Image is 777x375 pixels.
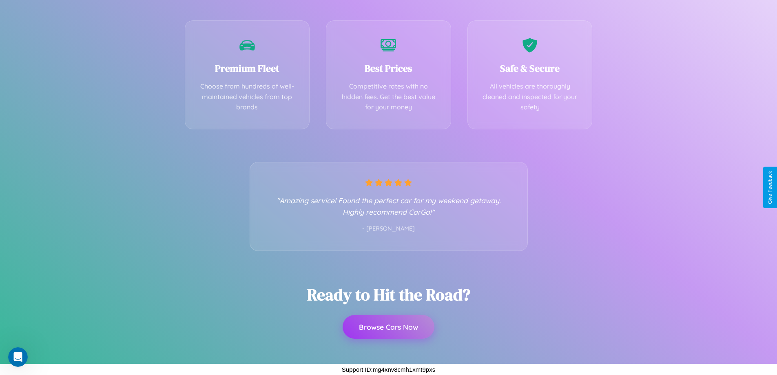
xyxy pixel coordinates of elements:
[343,315,434,339] button: Browse Cars Now
[767,171,773,204] div: Give Feedback
[197,62,297,75] h3: Premium Fleet
[339,81,438,113] p: Competitive rates with no hidden fees. Get the best value for your money
[307,284,470,306] h2: Ready to Hit the Road?
[480,81,580,113] p: All vehicles are thoroughly cleaned and inspected for your safety
[480,62,580,75] h3: Safe & Secure
[197,81,297,113] p: Choose from hundreds of well-maintained vehicles from top brands
[342,364,435,375] p: Support ID: mg4xnv8cmh1xmt9pxs
[266,224,511,234] p: - [PERSON_NAME]
[8,347,28,367] iframe: Intercom live chat
[266,195,511,217] p: "Amazing service! Found the perfect car for my weekend getaway. Highly recommend CarGo!"
[339,62,438,75] h3: Best Prices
